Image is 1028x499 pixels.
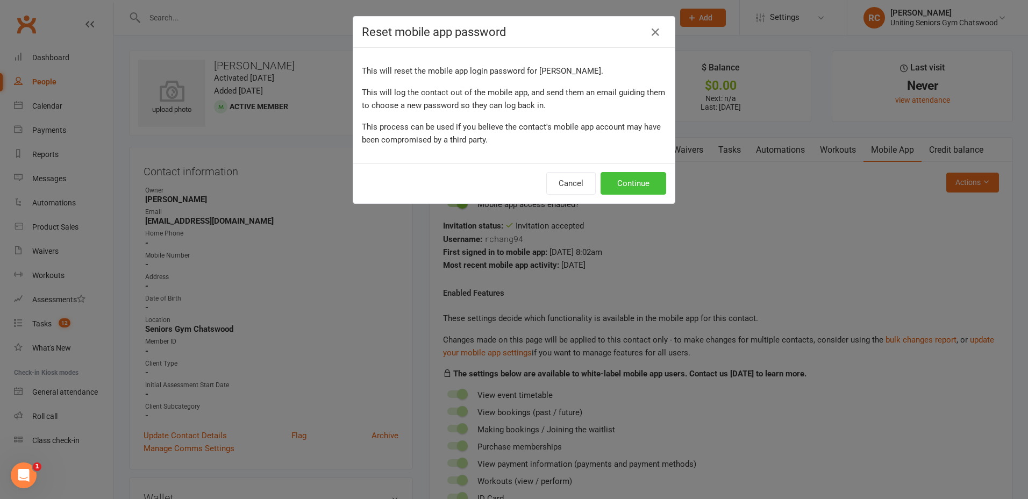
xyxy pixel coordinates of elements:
span: This process can be used if you believe the contact's mobile app account may have been compromise... [362,122,661,145]
h4: Reset mobile app password [362,25,666,39]
span: This will reset the mobile app login password for [PERSON_NAME]. [362,66,603,76]
span: 1 [33,462,41,471]
iframe: Intercom live chat [11,462,37,488]
button: Cancel [546,172,596,195]
span: This will log the contact out of the mobile app, and send them an email guiding them to choose a ... [362,88,665,110]
button: Close [647,24,664,41]
button: Continue [601,172,666,195]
